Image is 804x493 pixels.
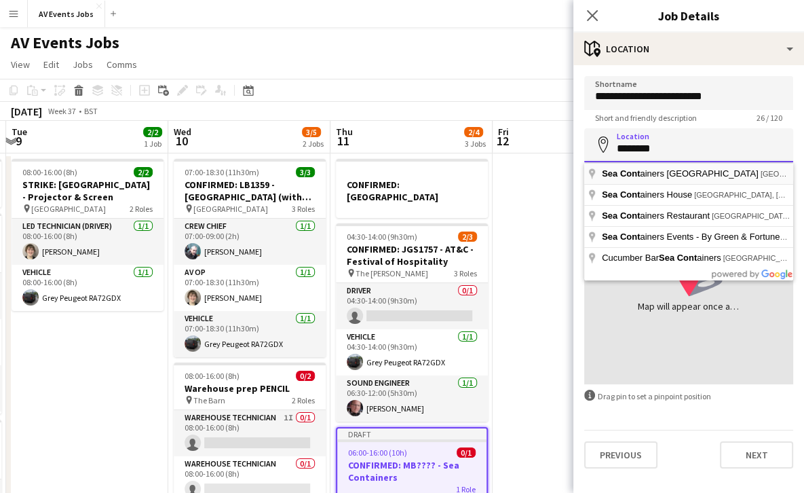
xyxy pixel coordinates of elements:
app-job-card: CONFIRMED: [GEOGRAPHIC_DATA] [336,159,488,218]
span: Short and friendly description [584,113,708,123]
span: Jobs [73,58,93,71]
div: Drag pin to set a pinpoint position [584,390,793,403]
span: Sea Cont [602,189,640,200]
button: AV Events Jobs [28,1,105,27]
span: ainers [GEOGRAPHIC_DATA] [602,168,761,179]
span: Tue [12,126,27,138]
span: 2 Roles [130,204,153,214]
span: [GEOGRAPHIC_DATA] [31,204,106,214]
span: Sea Cont [602,232,640,242]
span: Wed [174,126,191,138]
button: Next [720,441,793,469]
span: Cucumber Bar ainers [602,253,723,263]
span: 08:00-16:00 (8h) [185,371,240,381]
span: 07:00-18:30 (11h30m) [185,167,259,177]
h3: CONFIRMED: MB???? - Sea Containers [337,459,486,483]
span: 2/2 [143,127,162,137]
h3: CONFIRMED: [GEOGRAPHIC_DATA] [336,179,488,203]
span: Sea Cont [602,168,640,179]
app-card-role: Warehouse Technician1I0/108:00-16:00 (8h) [174,410,326,456]
app-card-role: Vehicle1/108:00-16:00 (8h)Grey Peugeot RA72GDX [12,265,164,311]
span: 2 Roles [292,395,315,405]
span: 0/2 [296,371,315,381]
span: Fri [498,126,509,138]
span: Edit [43,58,59,71]
app-card-role: Driver0/104:30-14:00 (9h30m) [336,283,488,329]
div: Draft [337,428,486,439]
app-card-role: Crew Chief1/107:00-09:00 (2h)[PERSON_NAME] [174,219,326,265]
span: [GEOGRAPHIC_DATA] [193,204,268,214]
app-job-card: 08:00-16:00 (8h)2/2STRIKE: [GEOGRAPHIC_DATA] - Projector & Screen [GEOGRAPHIC_DATA]2 RolesLED Tec... [12,159,164,311]
span: 3 Roles [454,268,477,278]
span: Thu [336,126,353,138]
span: 0/1 [457,448,476,458]
span: The Barn [193,395,225,405]
span: ainers Restaurant [602,211,712,221]
button: Previous [584,441,657,469]
h3: Warehouse prep PENCIL [174,382,326,395]
span: 11 [334,133,353,149]
a: Edit [38,56,64,73]
span: Week 37 [45,106,79,116]
div: 2 Jobs [303,139,324,149]
span: 3 Roles [292,204,315,214]
span: 10 [172,133,191,149]
span: 12 [496,133,509,149]
app-card-role: AV Op1/107:00-18:30 (11h30m)[PERSON_NAME] [174,265,326,311]
span: 2/3 [458,232,477,242]
app-card-role: Vehicle1/104:30-14:00 (9h30m)Grey Peugeot RA72GDX [336,329,488,376]
div: [DATE] [11,105,42,118]
a: Comms [101,56,142,73]
h1: AV Events Jobs [11,33,119,53]
span: 2/2 [134,167,153,177]
a: View [5,56,35,73]
span: Sea Cont [659,253,697,263]
span: 9 [9,133,27,149]
span: 08:00-16:00 (8h) [22,167,77,177]
app-card-role: LED Technician (Driver)1/108:00-16:00 (8h)[PERSON_NAME] [12,219,164,265]
app-card-role: Sound Engineer1/106:30-12:00 (5h30m)[PERSON_NAME] [336,376,488,422]
app-job-card: 04:30-14:00 (9h30m)2/3CONFIRMED: JGS1757 - AT&C - Festival of Hospitality The [PERSON_NAME]3 Role... [336,223,488,422]
h3: STRIKE: [GEOGRAPHIC_DATA] - Projector & Screen [12,179,164,203]
a: Jobs [67,56,98,73]
app-job-card: 07:00-18:30 (11h30m)3/3CONFIRMED: LB1359 - [GEOGRAPHIC_DATA] (with tech) [GEOGRAPHIC_DATA]3 Roles... [174,159,326,357]
span: 3/3 [296,167,315,177]
h3: CONFIRMED: JGS1757 - AT&C - Festival of Hospitality [336,243,488,268]
div: BST [84,106,98,116]
span: 26 / 120 [746,113,793,123]
span: Sea Cont [602,211,640,221]
span: ainers House [602,189,694,200]
div: 3 Jobs [465,139,486,149]
span: 06:00-16:00 (10h) [348,448,407,458]
span: 2/4 [464,127,483,137]
div: Map will appear once address has been added [638,299,740,313]
h3: CONFIRMED: LB1359 - [GEOGRAPHIC_DATA] (with tech) [174,179,326,203]
div: 1 Job [144,139,161,149]
span: Comms [107,58,137,71]
div: Location [573,33,804,65]
span: 04:30-14:00 (9h30m) [347,232,417,242]
span: 3/5 [302,127,321,137]
h3: Job Details [573,7,804,24]
span: View [11,58,30,71]
app-card-role: Vehicle1/107:00-18:30 (11h30m)Grey Peugeot RA72GDX [174,311,326,357]
span: The [PERSON_NAME] [356,268,428,278]
span: ainers Events - By Green & Fortune [602,232,782,242]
